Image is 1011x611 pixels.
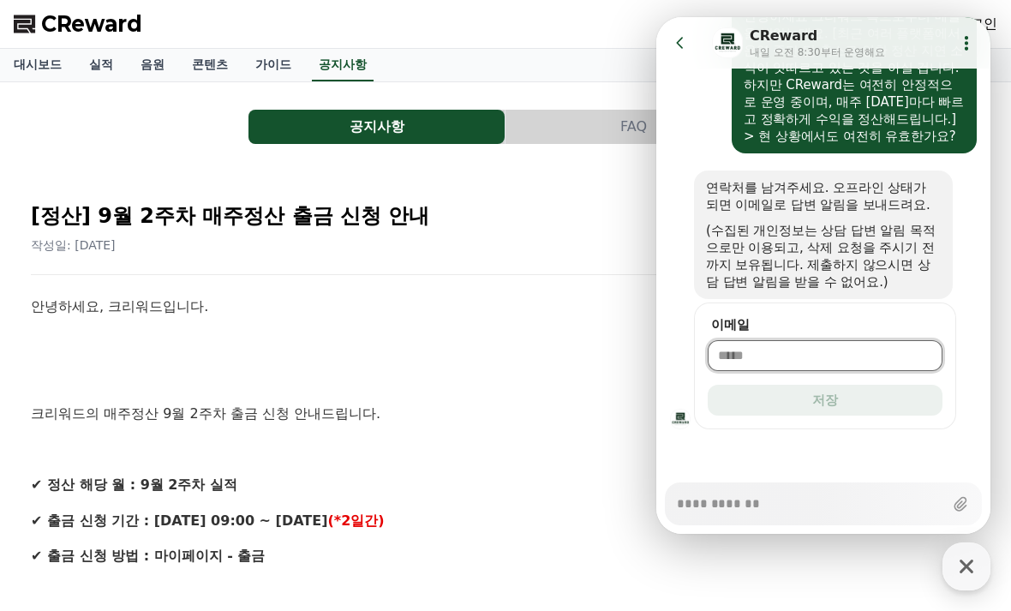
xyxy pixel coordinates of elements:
strong: ✔ 정산 해당 월 : 9월 2주차 실적 [31,476,237,493]
a: 가이드 [242,49,305,81]
a: FAQ [505,110,763,144]
p: 안녕하세요, 크리워드입니다. [31,296,980,318]
strong: ✔ 출금 신청 방법 : 마이페이지 - 출금 [31,548,265,564]
button: FAQ [505,110,762,144]
a: 음원 [127,49,178,81]
a: 공지사항 [312,49,374,81]
h2: [정산] 9월 2주차 매주정산 출금 신청 안내 [31,202,980,230]
p: 크리워드의 매주정산 9월 2주차 출금 신청 안내드립니다. [31,403,980,425]
a: 공지사항 [248,110,505,144]
a: 실적 [75,49,127,81]
a: 로그인 [956,14,997,34]
iframe: Channel chat [656,17,990,534]
span: 작성일: [DATE] [31,238,116,252]
strong: ✔ 출금 신청 기간 : [DATE] 09:00 ~ [DATE] [31,512,327,529]
a: CReward [14,10,142,38]
a: 콘텐츠 [178,49,242,81]
strong: (*2일간) [327,512,384,529]
span: CReward [41,10,142,38]
button: 공지사항 [248,110,505,144]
